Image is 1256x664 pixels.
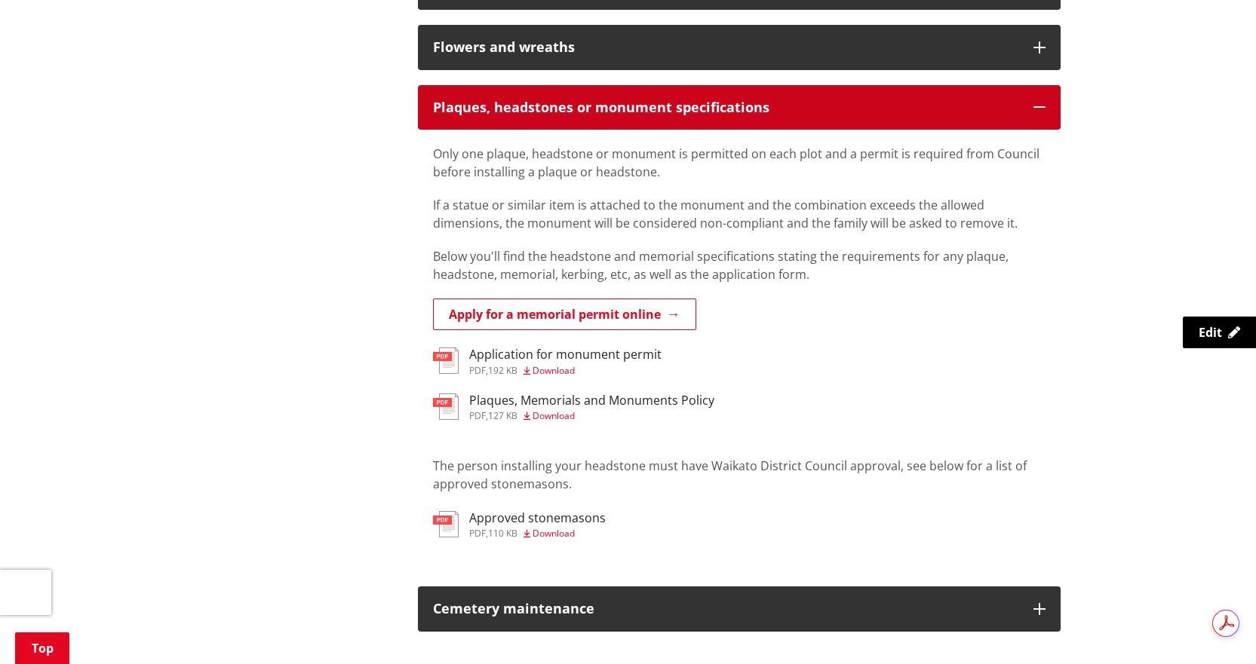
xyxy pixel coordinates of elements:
h3: Application for monument permit [469,347,662,362]
span: Download [533,409,575,422]
button: Plaques, headstones or monument specifications [418,85,1061,130]
img: document-pdf.svg [433,393,459,420]
a: Apply for a memorial permit online [433,298,696,330]
p: Only one plaque, headstone or monument is permitted on each plot and a permit is required from Co... [433,145,1046,181]
a: Plaques, Memorials and Monuments Policy pdf,127 KB Download [433,393,714,421]
div: The person installing your headstone must have Waikato District Council approval, see below for a... [433,439,1046,511]
button: Flowers and wreaths [418,25,1061,70]
div: , [469,529,606,538]
h3: Approved stonemasons [469,511,606,525]
div: Flowers and wreaths [433,40,1018,55]
div: Plaques, headstones or monument specifications [433,100,1018,115]
span: Download [533,527,575,540]
span: pdf [469,527,486,540]
div: , [469,412,714,421]
img: document-pdf.svg [433,511,459,537]
span: pdf [469,364,486,377]
span: 127 KB [488,409,517,422]
p: If a statue or similar item is attached to the monument and the combination exceeds the allowed d... [433,196,1046,232]
iframe: Messenger Launcher [1187,601,1241,655]
span: 192 KB [488,364,517,377]
span: Download [533,364,575,377]
span: 110 KB [488,527,517,540]
a: Application for monument permit pdf,192 KB Download [433,347,662,375]
img: document-pdf.svg [433,347,459,374]
h3: Plaques, Memorials and Monuments Policy [469,393,714,408]
div: , [469,366,662,375]
a: Approved stonemasons pdf,110 KB Download [433,511,606,538]
button: Cemetery maintenance [418,586,1061,632]
a: Edit [1183,317,1256,348]
div: Cemetery maintenance [433,601,1018,617]
p: Below you'll find the headstone and memorial specifications stating the requirements for any plaq... [433,247,1046,283]
span: pdf [469,409,486,422]
span: Edit [1199,324,1222,341]
a: Top [15,632,69,664]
